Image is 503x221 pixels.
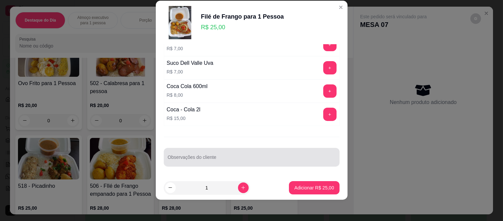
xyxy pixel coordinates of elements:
[167,115,200,122] p: R$ 15,00
[167,68,213,75] p: R$ 7,00
[238,182,249,193] button: increase-product-quantity
[323,84,337,98] button: add
[167,92,208,98] p: R$ 8,00
[167,59,213,67] div: Suco Dell Valle Uva
[168,157,336,163] input: Observações do cliente
[323,61,337,74] button: add
[289,181,339,194] button: Adicionar R$ 25,00
[167,106,200,114] div: Coca - Cola 2l
[323,38,337,51] button: add
[201,12,284,21] div: Filé de Frango para 1 Pessoa
[201,23,284,32] p: R$ 25,00
[167,45,240,52] p: R$ 7,00
[167,82,208,90] div: Coca Cola 600ml
[323,108,337,121] button: add
[294,184,334,191] p: Adicionar R$ 25,00
[164,6,197,39] img: product-image
[336,2,346,13] button: Close
[165,182,176,193] button: decrease-product-quantity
